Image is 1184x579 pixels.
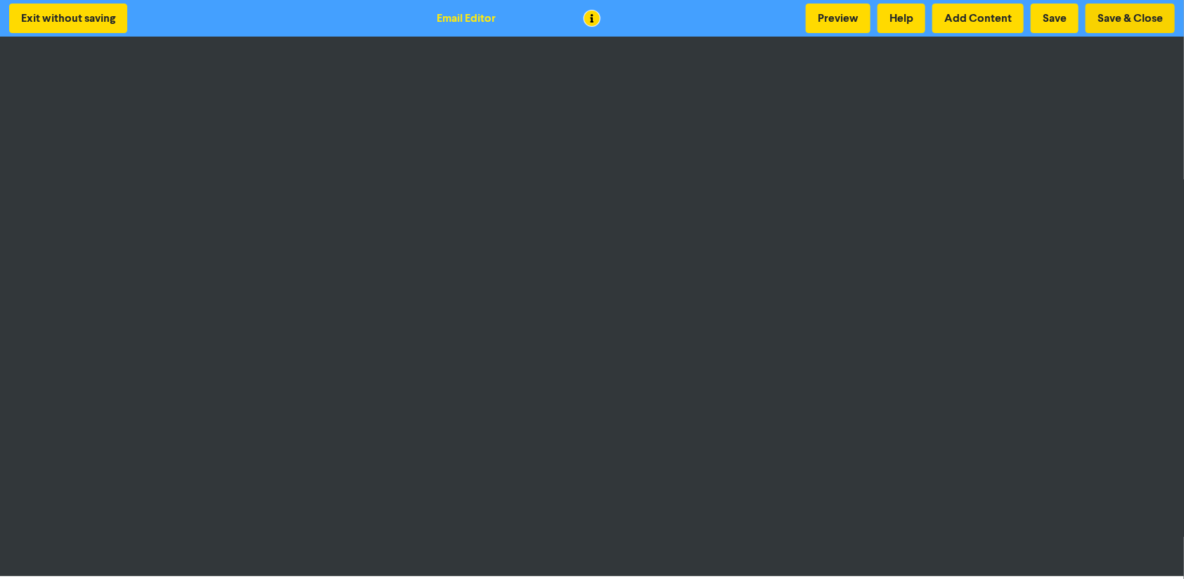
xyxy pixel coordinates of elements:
button: Add Content [932,4,1024,33]
button: Help [877,4,925,33]
button: Save & Close [1086,4,1175,33]
button: Exit without saving [9,4,127,33]
button: Save [1031,4,1079,33]
button: Preview [806,4,870,33]
div: Email Editor [437,10,496,27]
